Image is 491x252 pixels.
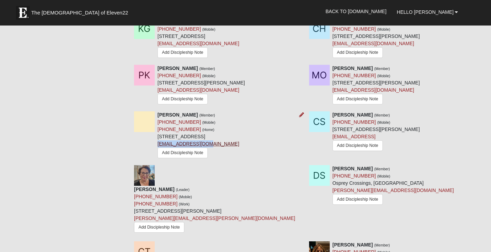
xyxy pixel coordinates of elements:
[397,9,454,15] span: Hello [PERSON_NAME]
[333,134,376,139] a: [EMAIL_ADDRESS]
[333,26,376,32] a: [PHONE_NUMBER]
[333,194,383,205] a: Add Discipleship Note
[333,119,376,125] a: [PHONE_NUMBER]
[134,187,174,192] strong: [PERSON_NAME]
[157,73,201,78] a: [PHONE_NUMBER]
[157,65,198,71] strong: [PERSON_NAME]
[333,166,373,171] strong: [PERSON_NAME]
[333,165,454,207] div: Osprey Crossings, [GEOGRAPHIC_DATA]
[377,27,390,31] small: (Mobile)
[202,120,215,124] small: (Mobile)
[374,167,390,171] small: (Member)
[377,174,390,178] small: (Mobile)
[333,65,373,71] strong: [PERSON_NAME]
[377,120,390,124] small: (Mobile)
[134,194,177,199] a: [PHONE_NUMBER]
[157,18,239,60] div: [STREET_ADDRESS]
[176,188,190,192] small: (Leader)
[333,173,376,179] a: [PHONE_NUMBER]
[333,94,383,104] a: Add Discipleship Note
[333,65,420,106] div: [STREET_ADDRESS][PERSON_NAME]
[202,74,215,78] small: (Mobile)
[157,112,198,118] strong: [PERSON_NAME]
[157,119,201,125] a: [PHONE_NUMBER]
[333,112,373,118] strong: [PERSON_NAME]
[179,202,190,206] small: (Work)
[199,113,215,117] small: (Member)
[392,3,463,21] a: Hello [PERSON_NAME]
[377,74,390,78] small: (Mobile)
[199,67,215,71] small: (Member)
[374,113,390,117] small: (Member)
[320,3,392,20] a: Back to [DOMAIN_NAME]
[202,128,214,132] small: (Home)
[179,195,192,199] small: (Mobile)
[157,141,239,147] a: [EMAIL_ADDRESS][DOMAIN_NAME]
[202,27,215,31] small: (Mobile)
[16,6,30,20] img: Eleven22 logo
[157,148,208,158] a: Add Discipleship Note
[31,9,128,16] span: The [DEMOGRAPHIC_DATA] of Eleven22
[333,18,420,60] div: [STREET_ADDRESS][PERSON_NAME]
[333,87,414,93] a: [EMAIL_ADDRESS][DOMAIN_NAME]
[134,222,184,233] a: Add Discipleship Note
[333,41,414,46] a: [EMAIL_ADDRESS][DOMAIN_NAME]
[157,94,208,104] a: Add Discipleship Note
[333,188,454,193] a: [PERSON_NAME][EMAIL_ADDRESS][DOMAIN_NAME]
[157,87,239,93] a: [EMAIL_ADDRESS][DOMAIN_NAME]
[134,201,177,206] a: [PHONE_NUMBER]
[157,111,239,160] div: [STREET_ADDRESS]
[157,41,239,46] a: [EMAIL_ADDRESS][DOMAIN_NAME]
[12,2,150,20] a: The [DEMOGRAPHIC_DATA] of Eleven22
[374,67,390,71] small: (Member)
[157,47,208,58] a: Add Discipleship Note
[157,65,245,106] div: [STREET_ADDRESS][PERSON_NAME]
[333,47,383,58] a: Add Discipleship Note
[333,111,420,153] div: [STREET_ADDRESS][PERSON_NAME]
[134,215,295,221] a: [PERSON_NAME][EMAIL_ADDRESS][PERSON_NAME][DOMAIN_NAME]
[157,127,201,132] a: [PHONE_NUMBER]
[134,186,295,236] div: [STREET_ADDRESS][PERSON_NAME]
[333,140,383,151] a: Add Discipleship Note
[333,73,376,78] a: [PHONE_NUMBER]
[157,26,201,32] a: [PHONE_NUMBER]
